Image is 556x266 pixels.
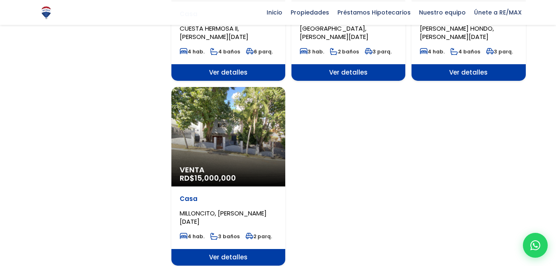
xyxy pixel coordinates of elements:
span: Inicio [262,6,286,19]
span: Ver detalles [171,64,285,81]
img: Logo de REMAX [39,5,53,20]
span: 4 hab. [180,233,205,240]
span: Nuestro equipo [415,6,470,19]
span: 2 baños [330,48,359,55]
span: [GEOGRAPHIC_DATA], [PERSON_NAME][DATE] [300,24,368,41]
span: Únete a RE/MAX [470,6,526,19]
span: MILLONCITO, [PERSON_NAME][DATE] [180,209,267,226]
span: Ver detalles [291,64,405,81]
a: Venta RD$15,000,000 Casa MILLONCITO, [PERSON_NAME][DATE] 4 hab. 3 baños 2 parq. Ver detalles [171,87,285,266]
p: Casa [180,195,277,203]
span: 4 hab. [420,48,445,55]
span: 4 baños [450,48,480,55]
span: Propiedades [286,6,333,19]
span: RD$ [180,173,236,183]
span: Venta [180,166,277,174]
span: Ver detalles [412,64,525,81]
span: 3 parq. [365,48,392,55]
span: 4 hab. [180,48,205,55]
span: 3 parq. [486,48,513,55]
span: 15,000,000 [195,173,236,183]
span: 3 baños [210,233,240,240]
span: 2 parq. [246,233,272,240]
span: 3 hab. [300,48,324,55]
span: Ver detalles [171,249,285,266]
span: 4 baños [210,48,240,55]
span: [PERSON_NAME] HONDO, [PERSON_NAME][DATE] [420,24,494,41]
span: 6 parq. [246,48,273,55]
span: Préstamos Hipotecarios [333,6,415,19]
span: CUESTA HERMOSA II, [PERSON_NAME][DATE] [180,24,248,41]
